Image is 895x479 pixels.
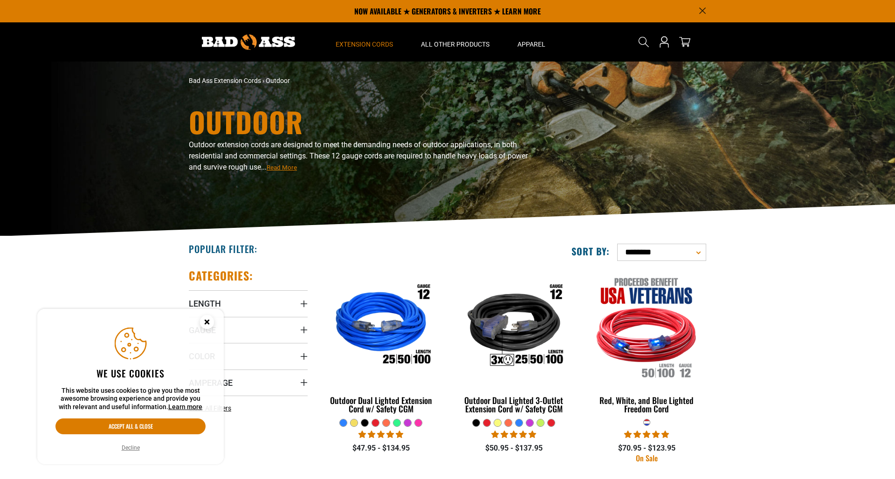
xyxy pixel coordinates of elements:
span: All Other Products [421,40,489,48]
span: Extension Cords [336,40,393,48]
div: Outdoor Dual Lighted Extension Cord w/ Safety CGM [322,396,441,413]
span: Apparel [517,40,545,48]
div: Outdoor Dual Lighted 3-Outlet Extension Cord w/ Safety CGM [454,396,573,413]
img: Outdoor Dual Lighted Extension Cord w/ Safety CGM [323,273,440,380]
img: Outdoor Dual Lighted 3-Outlet Extension Cord w/ Safety CGM [455,273,572,380]
div: $50.95 - $137.95 [454,443,573,454]
h2: Popular Filter: [189,243,257,255]
span: 5.00 stars [624,430,669,439]
summary: Length [189,290,308,316]
img: Red, White, and Blue Lighted Freedom Cord [588,273,705,380]
summary: All Other Products [407,22,503,62]
span: Length [189,298,221,309]
span: 4.81 stars [358,430,403,439]
span: Read More [267,164,297,171]
p: This website uses cookies to give you the most awesome browsing experience and provide you with r... [55,387,206,411]
summary: Extension Cords [322,22,407,62]
a: Outdoor Dual Lighted Extension Cord w/ Safety CGM Outdoor Dual Lighted Extension Cord w/ Safety CGM [322,268,441,418]
span: › [262,77,264,84]
summary: Color [189,343,308,369]
label: Sort by: [571,245,610,257]
button: Accept all & close [55,418,206,434]
a: Learn more [168,403,202,411]
h2: Categories: [189,268,253,283]
a: Bad Ass Extension Cords [189,77,261,84]
span: Outdoor [266,77,290,84]
h2: We use cookies [55,367,206,379]
div: On Sale [587,454,706,462]
h1: Outdoor [189,108,529,136]
div: $47.95 - $134.95 [322,443,441,454]
nav: breadcrumbs [189,76,529,86]
summary: Search [636,34,651,49]
summary: Amperage [189,370,308,396]
a: Red, White, and Blue Lighted Freedom Cord Red, White, and Blue Lighted Freedom Cord [587,268,706,418]
img: Bad Ass Extension Cords [202,34,295,50]
button: Decline [119,443,143,452]
summary: Gauge [189,317,308,343]
summary: Apparel [503,22,559,62]
aside: Cookie Consent [37,309,224,465]
a: Outdoor Dual Lighted 3-Outlet Extension Cord w/ Safety CGM Outdoor Dual Lighted 3-Outlet Extensio... [454,268,573,418]
span: 4.80 stars [491,430,536,439]
span: Outdoor extension cords are designed to meet the demanding needs of outdoor applications, in both... [189,140,528,171]
div: Red, White, and Blue Lighted Freedom Cord [587,396,706,413]
div: $70.95 - $123.95 [587,443,706,454]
